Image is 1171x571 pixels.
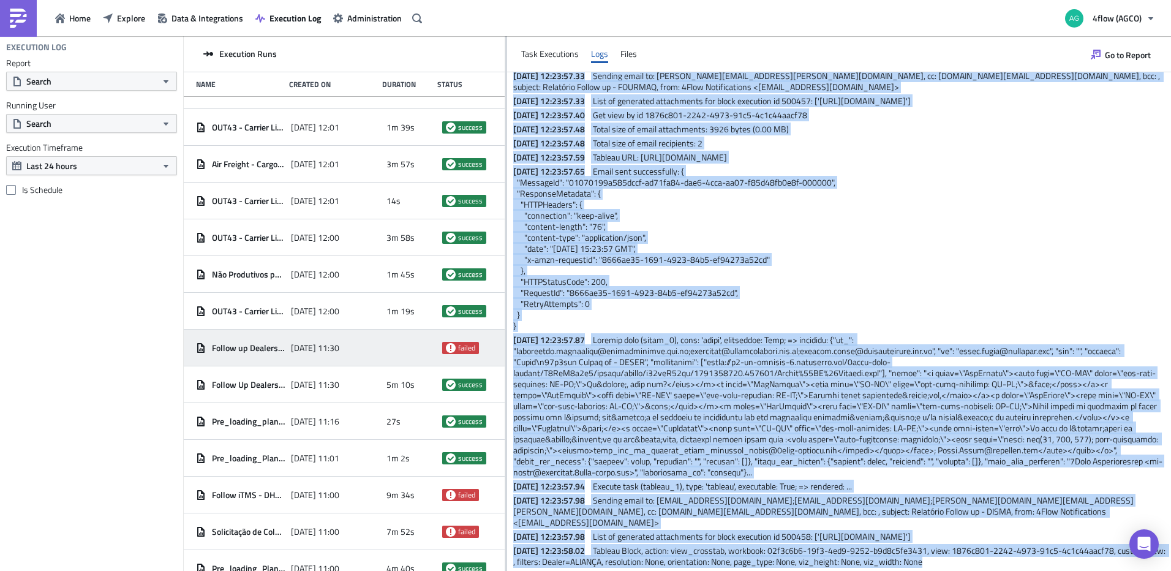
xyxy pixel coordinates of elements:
[212,342,285,354] span: Follow up Dealers OB Doméstico
[513,69,591,82] span: [DATE] 12:23:57.33
[117,12,145,25] span: Explore
[212,416,285,427] span: Pre_loading_plan_Dachser_TR_Report
[458,233,483,243] span: success
[446,453,456,463] span: success
[458,343,475,353] span: failed
[386,232,415,243] span: 3m 58s
[1085,45,1157,64] button: Go to Report
[386,159,415,170] span: 3m 57s
[386,416,401,427] span: 27s
[386,269,415,280] span: 1m 45s
[6,72,177,91] button: Search
[458,306,483,316] span: success
[513,137,591,149] span: [DATE] 12:23:57.48
[291,379,339,390] span: [DATE] 11:30
[386,379,415,390] span: 5m 10s
[513,165,835,332] span: Email sent successfully: { "MessageId": "01070199a585dccf-ad71fa84-dae6-4cca-aa07-f85d48fb0e8f-00...
[1058,5,1162,32] button: 4flow (AGCO)
[446,527,456,537] span: failed
[446,343,456,353] span: failed
[212,122,285,133] span: OUT43 - Carrier Live Shipments ([PERSON_NAME] - ROV) Daily 1700 - SF
[593,108,807,121] span: Get view by id 1876c801-2242-4973-91c5-4c1c44aacf78
[446,380,456,390] span: success
[446,490,456,500] span: failed
[1105,48,1151,61] span: Go to Report
[386,306,415,317] span: 1m 19s
[620,45,637,63] div: Files
[219,48,277,59] span: Execution Runs
[291,453,339,464] span: [DATE] 11:01
[327,9,408,28] button: Administration
[386,122,415,133] span: 1m 39s
[458,270,483,279] span: success
[446,417,456,426] span: success
[446,306,456,316] span: success
[212,526,285,537] span: Solicitação de Coletas Não Produtivas-12pm
[386,453,410,464] span: 1m 2s
[151,9,249,28] a: Data & Integrations
[458,490,475,500] span: failed
[6,156,177,175] button: Last 24 hours
[291,306,339,317] span: [DATE] 12:00
[593,94,911,107] span: List of generated attachments for block execution id 500457: ['[URL][DOMAIN_NAME]']
[513,333,591,346] span: [DATE] 12:23:57.87
[513,333,1162,478] span: Loremip dolo (sitam_0), cons: 'adipi', elitseddoe: Temp; => incididu: {"ut_": "laboreetdo.magnaal...
[458,417,483,426] span: success
[26,159,77,172] span: Last 24 hours
[6,42,67,53] h4: Execution Log
[6,58,177,69] label: Report
[347,12,402,25] span: Administration
[6,142,177,153] label: Execution Timeframe
[212,453,285,464] span: Pre_loading_Plan_Ceva_[MEDICAL_DATA]_Report
[9,9,28,28] img: PushMetrics
[386,195,401,206] span: 14s
[97,9,151,28] button: Explore
[513,544,1167,568] span: Tableau Block, action: view_crosstab, workbook: 02f3c6b6-19f3-4ed9-9252-b9d8c5fe3431, view: 1876c...
[446,233,456,243] span: success
[291,490,339,501] span: [DATE] 11:00
[291,195,339,206] span: [DATE] 12:01
[212,159,285,170] span: Air Freight - Cargos holding assigment - 01pm
[171,12,243,25] span: Data & Integrations
[291,159,339,170] span: [DATE] 12:01
[291,416,339,427] span: [DATE] 11:16
[513,494,591,507] span: [DATE] 12:23:57.98
[212,195,285,206] span: OUT43 - Carrier Live Shipments ([PERSON_NAME] - WOOUT) Daily 1700
[386,526,415,537] span: 7m 52s
[513,544,591,557] span: [DATE] 12:23:58.02
[291,269,339,280] span: [DATE] 12:00
[513,165,591,178] span: [DATE] 12:23:57.65
[212,379,285,390] span: Follow Up Dealers Geral
[291,232,339,243] span: [DATE] 12:00
[69,12,91,25] span: Home
[249,9,327,28] button: Execution Log
[513,151,591,164] span: [DATE] 12:23:57.59
[49,9,97,28] button: Home
[446,196,456,206] span: success
[513,123,591,135] span: [DATE] 12:23:57.48
[513,108,591,121] span: [DATE] 12:23:57.40
[437,80,486,89] div: Status
[6,114,177,133] button: Search
[291,122,339,133] span: [DATE] 12:01
[446,123,456,132] span: success
[291,342,339,354] span: [DATE] 11:30
[269,12,321,25] span: Execution Log
[458,123,483,132] span: success
[513,69,1162,93] span: Sending email to: [PERSON_NAME][EMAIL_ADDRESS][PERSON_NAME][DOMAIN_NAME], cc: [DOMAIN_NAME][EMAIL...
[289,80,376,89] div: Created On
[26,75,51,88] span: Search
[212,306,285,317] span: OUT43 - Carrier Live Shipments ([PERSON_NAME] - BVOUT) Daily 1700
[513,94,591,107] span: [DATE] 12:23:57.33
[521,45,579,63] div: Task Executions
[6,100,177,111] label: Running User
[593,137,702,149] span: Total size of email recipients: 2
[386,490,415,501] span: 9m 34s
[382,80,431,89] div: Duration
[446,159,456,169] span: success
[212,232,285,243] span: OUT43 - Carrier Live Shipments ([PERSON_NAME] - MOOUT) Daily 1700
